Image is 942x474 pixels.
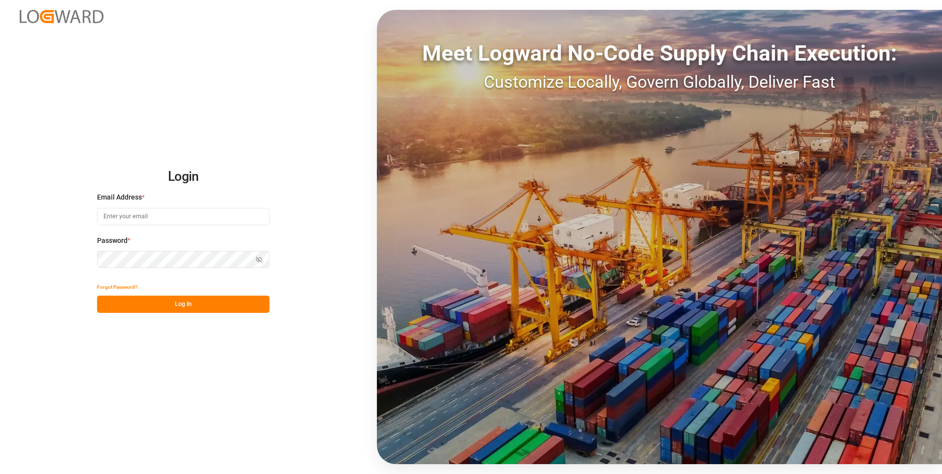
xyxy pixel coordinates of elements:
[97,208,269,225] input: Enter your email
[377,69,942,95] div: Customize Locally, Govern Globally, Deliver Fast
[97,236,128,246] span: Password
[97,192,142,203] span: Email Address
[97,278,137,296] button: Forgot Password?
[377,37,942,69] div: Meet Logward No-Code Supply Chain Execution:
[97,161,269,193] h2: Login
[20,10,103,23] img: Logward_new_orange.png
[97,296,269,313] button: Log In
